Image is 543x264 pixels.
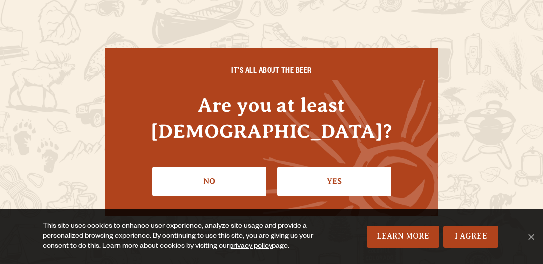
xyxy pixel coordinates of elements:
span: No [526,232,536,242]
a: Learn More [367,226,440,248]
h4: Are you at least [DEMOGRAPHIC_DATA]? [125,92,418,144]
div: This site uses cookies to enhance user experience, analyze site usage and provide a personalized ... [43,222,339,252]
a: privacy policy [229,243,272,251]
h6: IT'S ALL ABOUT THE BEER [125,68,418,77]
a: Confirm I'm 21 or older [277,167,391,196]
a: No [152,167,266,196]
a: I Agree [443,226,498,248]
